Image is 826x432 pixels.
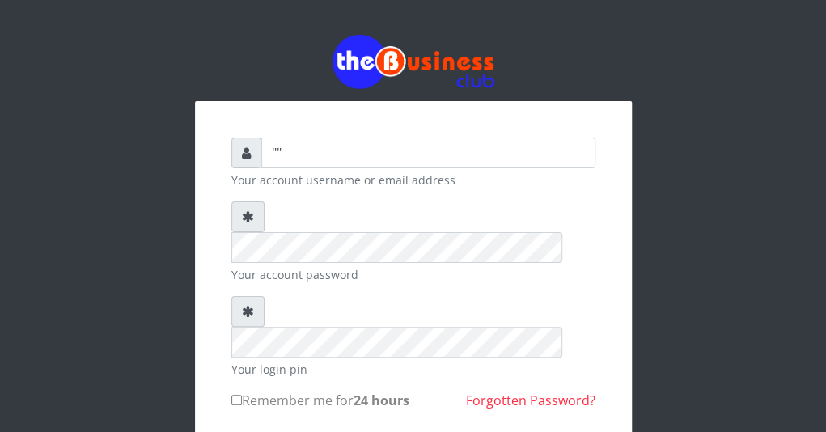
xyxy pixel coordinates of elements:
[231,266,595,283] small: Your account password
[231,395,242,405] input: Remember me for24 hours
[231,361,595,378] small: Your login pin
[231,391,409,410] label: Remember me for
[354,392,409,409] b: 24 hours
[261,138,595,168] input: Username or email address
[466,392,595,409] a: Forgotten Password?
[231,172,595,188] small: Your account username or email address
